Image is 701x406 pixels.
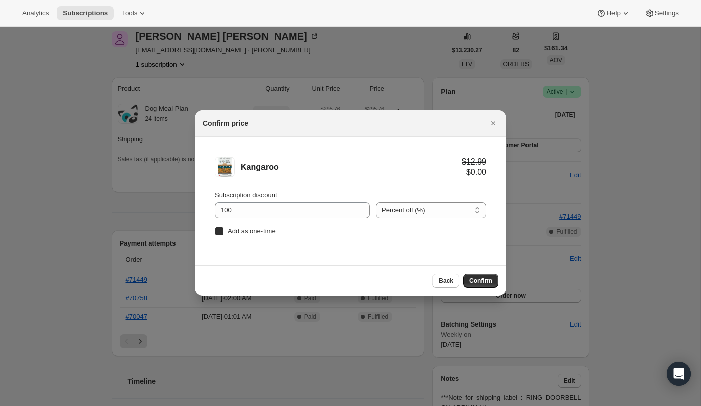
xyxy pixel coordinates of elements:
[463,274,498,288] button: Confirm
[486,116,500,130] button: Close
[462,167,486,177] div: $0.00
[590,6,636,20] button: Help
[667,362,691,386] div: Open Intercom Messenger
[57,6,114,20] button: Subscriptions
[122,9,137,17] span: Tools
[432,274,459,288] button: Back
[215,191,277,199] span: Subscription discount
[16,6,55,20] button: Analytics
[606,9,620,17] span: Help
[215,157,235,177] img: Kangaroo
[116,6,153,20] button: Tools
[655,9,679,17] span: Settings
[22,9,49,17] span: Analytics
[462,157,486,167] div: $12.99
[241,162,462,172] div: Kangaroo
[63,9,108,17] span: Subscriptions
[228,227,276,235] span: Add as one-time
[203,118,248,128] h2: Confirm price
[439,277,453,285] span: Back
[639,6,685,20] button: Settings
[469,277,492,285] span: Confirm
